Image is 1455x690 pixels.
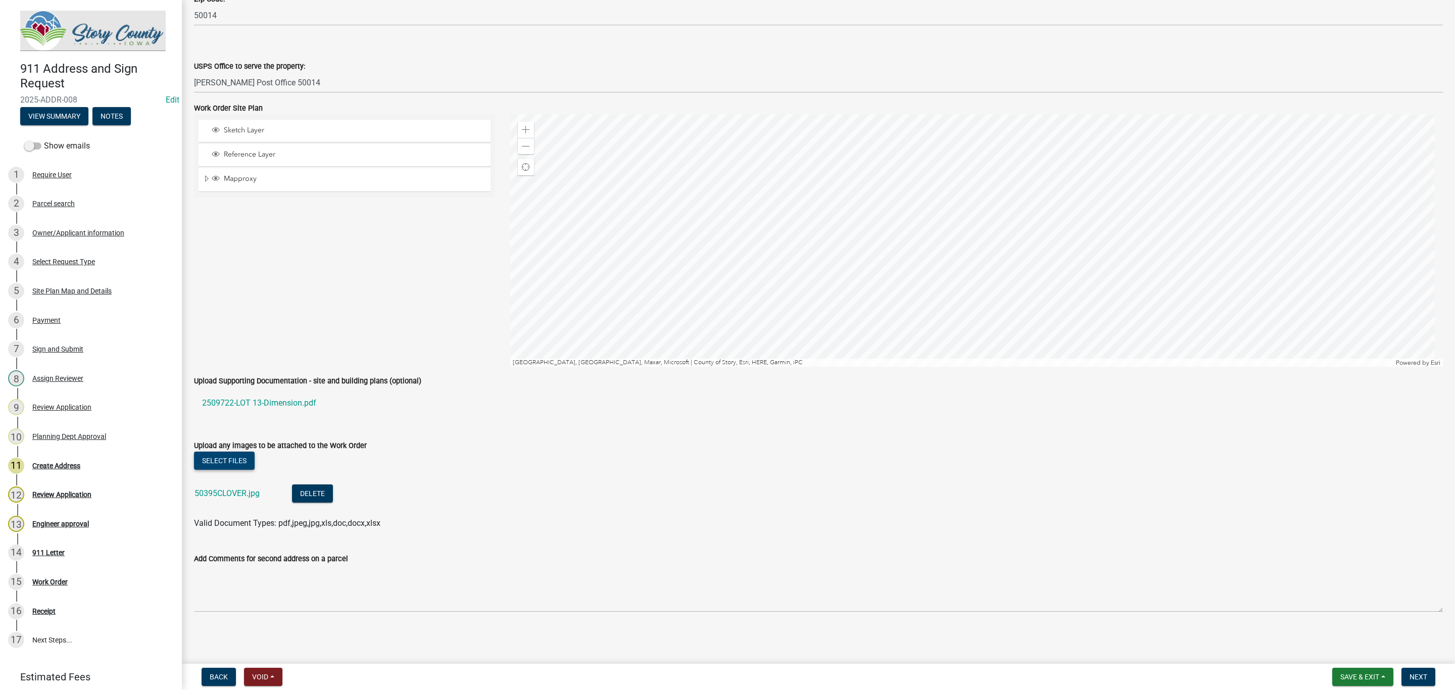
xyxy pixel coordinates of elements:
[210,150,487,160] div: Reference Layer
[221,126,487,135] span: Sketch Layer
[203,174,210,185] span: Expand
[8,283,24,299] div: 5
[199,120,491,142] li: Sketch Layer
[32,462,80,469] div: Create Address
[221,150,487,159] span: Reference Layer
[8,574,24,590] div: 15
[194,378,421,385] label: Upload Supporting Documentation - site and building plans (optional)
[199,168,491,191] li: Mapproxy
[8,486,24,503] div: 12
[8,195,24,212] div: 2
[194,518,380,528] span: Valid Document Types: pdf,jpeg,jpg,xls,doc,docx,xlsx
[194,391,1443,415] a: 2509722-LOT 13-Dimension.pdf
[1332,668,1393,686] button: Save & Exit
[194,442,367,450] label: Upload any images to be attached to the Work Order
[8,225,24,241] div: 3
[1410,673,1427,681] span: Next
[210,126,487,136] div: Sketch Layer
[244,668,282,686] button: Void
[20,107,88,125] button: View Summary
[8,399,24,415] div: 9
[221,174,487,183] span: Mapproxy
[92,107,131,125] button: Notes
[32,171,72,178] div: Require User
[194,105,263,112] label: Work Order Site Plan
[8,603,24,619] div: 16
[8,458,24,474] div: 11
[32,578,68,585] div: Work Order
[1431,359,1440,366] a: Esri
[518,138,534,154] div: Zoom out
[166,95,179,105] a: Edit
[20,113,88,121] wm-modal-confirm: Summary
[32,375,83,382] div: Assign Reviewer
[8,370,24,386] div: 8
[32,317,61,324] div: Payment
[195,488,260,498] a: 50395CLOVER.jpg
[32,346,83,353] div: Sign and Submit
[8,667,166,687] a: Estimated Fees
[199,144,491,167] li: Reference Layer
[32,287,112,294] div: Site Plan Map and Details
[32,258,95,265] div: Select Request Type
[24,140,90,152] label: Show emails
[1393,359,1443,367] div: Powered by
[8,167,24,183] div: 1
[252,673,268,681] span: Void
[32,491,91,498] div: Review Application
[292,484,333,503] button: Delete
[20,62,174,91] h4: 911 Address and Sign Request
[32,608,56,615] div: Receipt
[8,516,24,532] div: 13
[32,404,91,411] div: Review Application
[20,95,162,105] span: 2025-ADDR-008
[518,159,534,175] div: Find my location
[198,117,492,194] ul: Layer List
[194,452,255,470] button: Select files
[8,341,24,357] div: 7
[8,428,24,445] div: 10
[1401,668,1435,686] button: Next
[518,122,534,138] div: Zoom in
[510,359,1394,367] div: [GEOGRAPHIC_DATA], [GEOGRAPHIC_DATA], Maxar, Microsoft | County of Story, Esri, HERE, Garmin, iPC
[20,11,166,51] img: Story County, Iowa
[8,545,24,561] div: 14
[32,433,106,440] div: Planning Dept Approval
[292,489,333,499] wm-modal-confirm: Delete Document
[194,63,305,70] label: USPS Office to serve the property:
[8,312,24,328] div: 6
[202,668,236,686] button: Back
[194,556,348,563] label: Add Comments for second address on a parcel
[32,229,124,236] div: Owner/Applicant information
[8,632,24,648] div: 17
[210,174,487,184] div: Mapproxy
[92,113,131,121] wm-modal-confirm: Notes
[32,549,65,556] div: 911 Letter
[32,520,89,527] div: Engineer approval
[210,673,228,681] span: Back
[32,200,75,207] div: Parcel search
[166,95,179,105] wm-modal-confirm: Edit Application Number
[1340,673,1379,681] span: Save & Exit
[8,254,24,270] div: 4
